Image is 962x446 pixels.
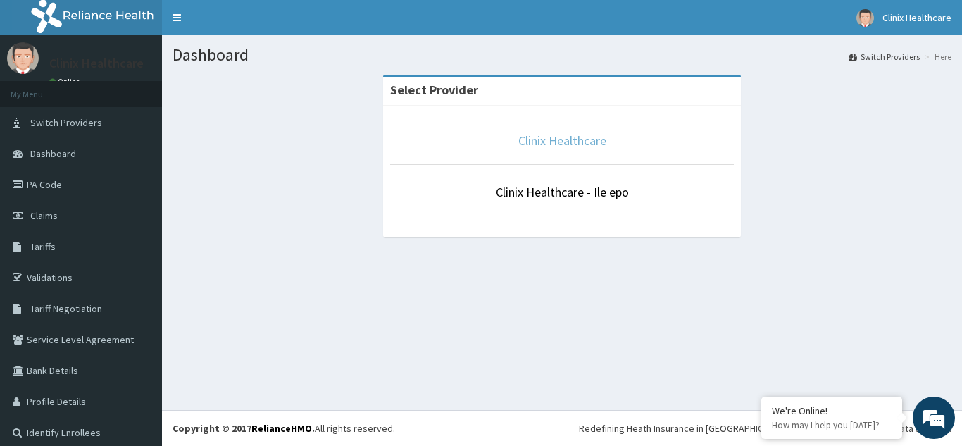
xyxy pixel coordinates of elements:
a: Clinix Healthcare - Ile epo [496,184,629,200]
li: Here [921,51,951,63]
span: Tariffs [30,240,56,253]
img: User Image [856,9,874,27]
span: Tariff Negotiation [30,302,102,315]
span: Switch Providers [30,116,102,129]
h1: Dashboard [173,46,951,64]
a: RelianceHMO [251,422,312,435]
span: Claims [30,209,58,222]
p: How may I help you today? [772,419,892,431]
div: Redefining Heath Insurance in [GEOGRAPHIC_DATA] using Telemedicine and Data Science! [579,421,951,435]
span: Dashboard [30,147,76,160]
strong: Select Provider [390,82,478,98]
a: Online [49,77,83,87]
p: Clinix Healthcare [49,57,144,70]
span: Clinix Healthcare [882,11,951,24]
a: Clinix Healthcare [518,132,606,149]
div: We're Online! [772,404,892,417]
strong: Copyright © 2017 . [173,422,315,435]
a: Switch Providers [849,51,920,63]
footer: All rights reserved. [162,410,962,446]
img: User Image [7,42,39,74]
